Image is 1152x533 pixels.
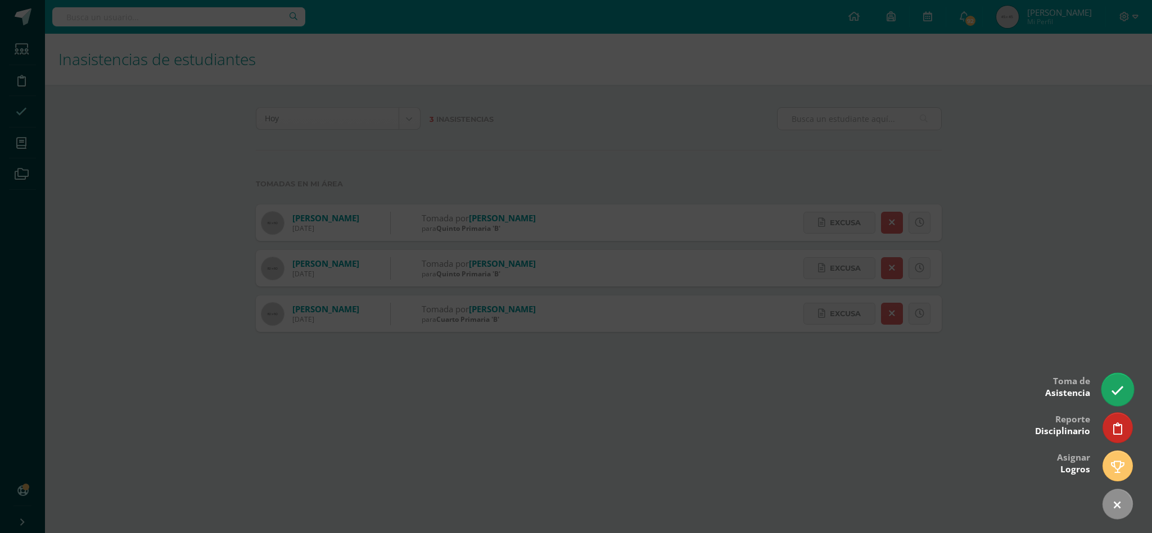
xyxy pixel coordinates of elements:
[1035,425,1090,437] span: Disciplinario
[1045,368,1090,404] div: Toma de
[1035,406,1090,443] div: Reporte
[1057,444,1090,481] div: Asignar
[1045,387,1090,399] span: Asistencia
[1060,463,1090,475] span: Logros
